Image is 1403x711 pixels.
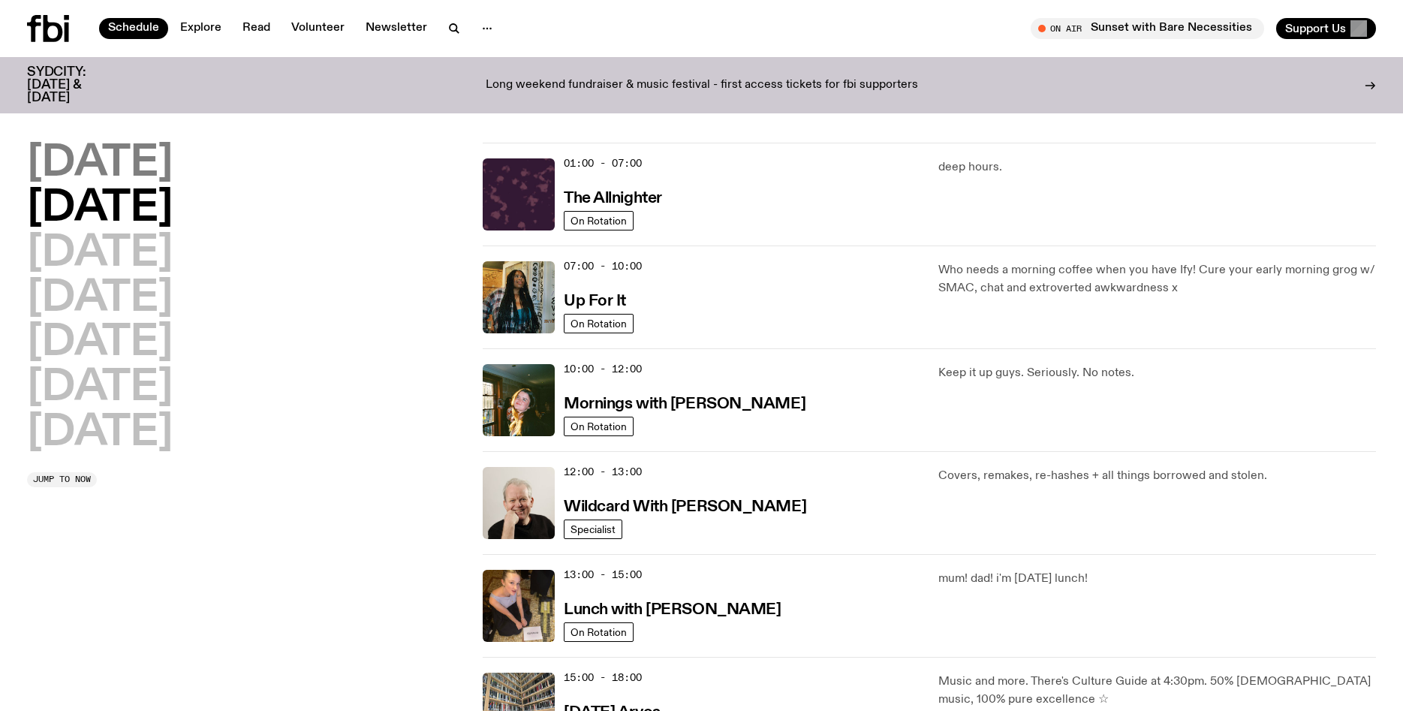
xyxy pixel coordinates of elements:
[564,393,805,412] a: Mornings with [PERSON_NAME]
[483,261,555,333] img: Ify - a Brown Skin girl with black braided twists, looking up to the side with her tongue stickin...
[483,467,555,539] img: Stuart is smiling charmingly, wearing a black t-shirt against a stark white background.
[938,261,1376,297] p: Who needs a morning coffee when you have Ify! Cure your early morning grog w/ SMAC, chat and extr...
[233,18,279,39] a: Read
[27,278,173,320] button: [DATE]
[564,314,634,333] a: On Rotation
[1031,18,1264,39] button: On AirSunset with Bare Necessities
[571,420,627,432] span: On Rotation
[564,499,806,515] h3: Wildcard With [PERSON_NAME]
[1285,22,1346,35] span: Support Us
[564,188,662,206] a: The Allnighter
[564,362,642,376] span: 10:00 - 12:00
[564,496,806,515] a: Wildcard With [PERSON_NAME]
[938,570,1376,588] p: mum! dad! i'm [DATE] lunch!
[564,670,642,685] span: 15:00 - 18:00
[282,18,354,39] a: Volunteer
[27,233,173,275] button: [DATE]
[564,622,634,642] a: On Rotation
[571,215,627,226] span: On Rotation
[938,467,1376,485] p: Covers, remakes, re-hashes + all things borrowed and stolen.
[483,364,555,436] img: Freya smiles coyly as she poses for the image.
[357,18,436,39] a: Newsletter
[571,318,627,329] span: On Rotation
[564,291,626,309] a: Up For It
[938,673,1376,709] p: Music and more. There's Culture Guide at 4:30pm. 50% [DEMOGRAPHIC_DATA] music, 100% pure excellen...
[564,417,634,436] a: On Rotation
[27,367,173,409] button: [DATE]
[564,465,642,479] span: 12:00 - 13:00
[483,570,555,642] img: SLC lunch cover
[564,602,781,618] h3: Lunch with [PERSON_NAME]
[564,520,622,539] a: Specialist
[486,79,918,92] p: Long weekend fundraiser & music festival - first access tickets for fbi supporters
[564,599,781,618] a: Lunch with [PERSON_NAME]
[27,412,173,454] button: [DATE]
[571,523,616,535] span: Specialist
[27,322,173,364] button: [DATE]
[27,188,173,230] button: [DATE]
[171,18,230,39] a: Explore
[938,364,1376,382] p: Keep it up guys. Seriously. No notes.
[564,211,634,230] a: On Rotation
[564,259,642,273] span: 07:00 - 10:00
[99,18,168,39] a: Schedule
[564,396,805,412] h3: Mornings with [PERSON_NAME]
[564,568,642,582] span: 13:00 - 15:00
[27,472,97,487] button: Jump to now
[938,158,1376,176] p: deep hours.
[564,191,662,206] h3: The Allnighter
[571,626,627,637] span: On Rotation
[564,294,626,309] h3: Up For It
[27,66,123,104] h3: SYDCITY: [DATE] & [DATE]
[1276,18,1376,39] button: Support Us
[564,156,642,170] span: 01:00 - 07:00
[33,475,91,484] span: Jump to now
[27,143,173,185] button: [DATE]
